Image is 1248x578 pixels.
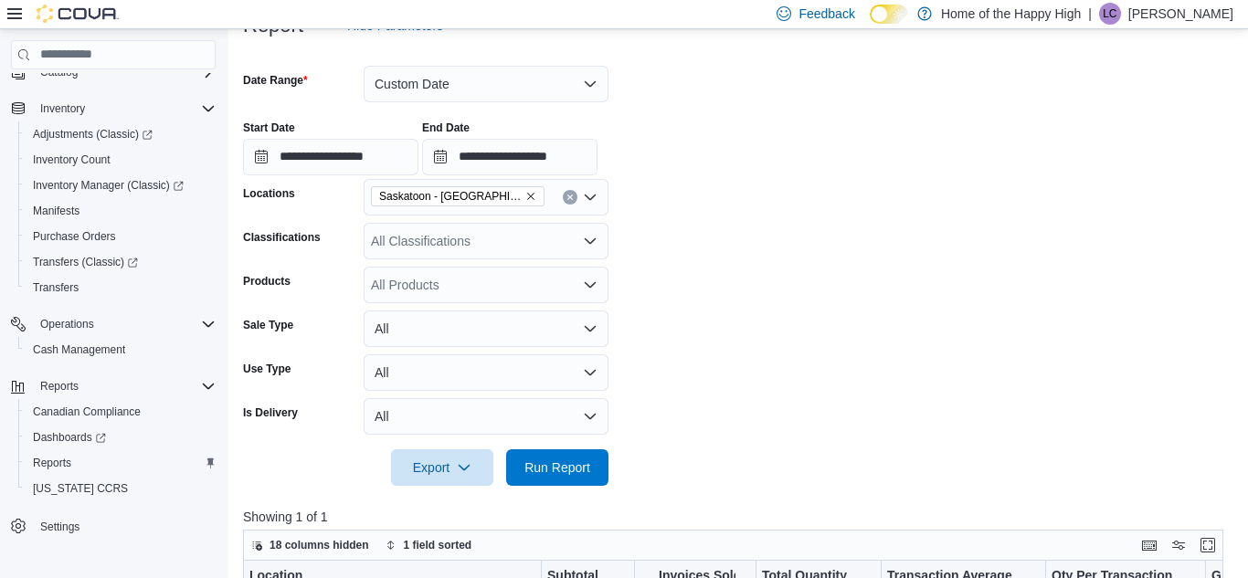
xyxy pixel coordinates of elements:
a: Dashboards [18,425,223,450]
button: Keyboard shortcuts [1138,534,1160,556]
a: [US_STATE] CCRS [26,478,135,499]
span: Operations [33,313,216,335]
button: 18 columns hidden [244,534,376,556]
input: Press the down key to open a popover containing a calendar. [422,139,598,175]
span: Feedback [799,5,854,23]
p: Home of the Happy High [941,3,1081,25]
button: Catalog [33,61,85,83]
input: Dark Mode [870,5,908,24]
a: Cash Management [26,339,132,361]
button: Reports [33,375,86,397]
button: [US_STATE] CCRS [18,476,223,501]
label: Classifications [243,230,321,245]
button: Inventory Count [18,147,223,173]
button: All [364,398,608,435]
span: Inventory Manager (Classic) [33,178,184,193]
span: Reports [33,375,216,397]
a: Manifests [26,200,87,222]
a: Transfers [26,277,86,299]
button: Remove Saskatoon - Stonebridge - Prairie Records from selection in this group [525,191,536,202]
button: Reports [4,373,223,399]
span: Catalog [33,61,216,83]
span: Settings [40,520,79,534]
button: Cash Management [18,337,223,363]
span: Reports [26,452,216,474]
span: Reports [40,379,79,394]
a: Adjustments (Classic) [26,123,160,145]
img: Cova [37,5,119,23]
button: Enter fullscreen [1197,534,1219,556]
span: Washington CCRS [26,478,216,499]
a: Reports [26,452,79,474]
span: Inventory Manager (Classic) [26,174,216,196]
span: LC [1103,3,1116,25]
span: Inventory Count [26,149,216,171]
label: Start Date [243,121,295,135]
label: Sale Type [243,318,293,332]
button: Display options [1168,534,1190,556]
div: Lilly Colborn [1099,3,1121,25]
label: Use Type [243,362,291,376]
button: Manifests [18,198,223,224]
span: Dashboards [33,430,106,445]
span: 18 columns hidden [270,538,369,552]
a: Inventory Manager (Classic) [18,173,223,198]
p: | [1088,3,1092,25]
label: Products [243,274,291,289]
span: Manifests [26,200,216,222]
span: Canadian Compliance [26,401,216,423]
span: Cash Management [33,342,125,357]
span: [US_STATE] CCRS [33,481,128,496]
span: Transfers [26,277,216,299]
button: Reports [18,450,223,476]
button: Open list of options [583,234,598,248]
span: Adjustments (Classic) [33,127,153,142]
p: [PERSON_NAME] [1128,3,1233,25]
span: Export [402,449,482,486]
label: Date Range [243,73,308,88]
span: Manifests [33,204,79,218]
span: Transfers (Classic) [33,255,138,269]
a: Inventory Manager (Classic) [26,174,191,196]
button: Canadian Compliance [18,399,223,425]
button: Export [391,449,493,486]
span: Saskatoon - [GEOGRAPHIC_DATA] - Prairie Records [379,187,522,205]
button: Custom Date [364,66,608,102]
span: Purchase Orders [26,226,216,247]
span: Reports [33,456,71,470]
a: Adjustments (Classic) [18,121,223,147]
a: Transfers (Classic) [18,249,223,275]
button: Inventory [33,98,92,120]
a: Inventory Count [26,149,118,171]
button: Open list of options [583,278,598,292]
span: Catalog [40,65,78,79]
span: Settings [33,514,216,537]
button: Clear input [563,190,577,205]
button: Operations [4,311,223,337]
span: Saskatoon - Stonebridge - Prairie Records [371,186,545,206]
a: Settings [33,516,87,538]
span: Inventory [40,101,85,116]
label: End Date [422,121,470,135]
button: All [364,310,608,347]
input: Press the down key to open a popover containing a calendar. [243,139,418,175]
span: Transfers [33,280,79,295]
label: Is Delivery [243,405,298,420]
label: Locations [243,186,295,201]
button: Run Report [506,449,608,486]
span: Run Report [524,458,590,477]
button: Purchase Orders [18,224,223,249]
button: Open list of options [583,190,598,205]
span: Inventory [33,98,216,120]
button: Inventory [4,96,223,121]
span: Dashboards [26,426,216,448]
button: All [364,354,608,391]
button: 1 field sorted [378,534,480,556]
span: Operations [40,317,94,331]
span: Purchase Orders [33,229,116,244]
span: Transfers (Classic) [26,251,216,273]
span: 1 field sorted [404,538,472,552]
a: Purchase Orders [26,226,123,247]
span: Dark Mode [870,24,871,25]
button: Settings [4,512,223,539]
